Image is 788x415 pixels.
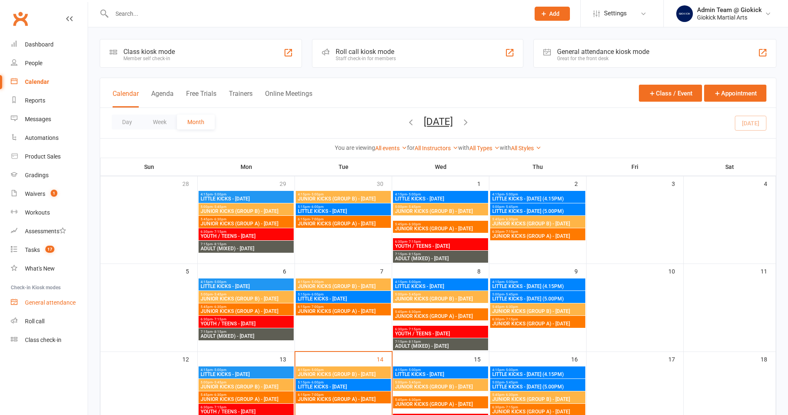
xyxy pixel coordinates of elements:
[492,209,584,214] span: LITTLE KICKS - [DATE] (5.00PM)
[11,110,88,129] a: Messages
[11,129,88,147] a: Automations
[182,176,197,190] div: 28
[25,153,61,160] div: Product Sales
[492,296,584,301] span: LITTLE KICKS - [DATE] (5.00PM)
[335,144,375,151] strong: You are viewing
[474,352,489,366] div: 15
[672,176,683,190] div: 3
[25,116,51,122] div: Messages
[395,205,486,209] span: 5:00pm
[557,56,649,61] div: Great for the front desk
[492,393,584,397] span: 5:45pm
[213,205,226,209] span: - 5:45pm
[11,35,88,54] a: Dashboard
[213,393,226,397] span: - 6:30pm
[504,305,518,309] span: - 6:30pm
[407,240,421,244] span: - 7:15pm
[504,317,518,321] span: - 7:15pm
[587,158,684,176] th: Fri
[704,85,766,102] button: Appointment
[10,8,31,29] a: Clubworx
[492,368,584,372] span: 4:15pm
[492,193,584,196] span: 4:15pm
[200,230,292,234] span: 6:30pm
[336,48,396,56] div: Roll call kiosk mode
[310,205,324,209] span: - 6:00pm
[295,158,392,176] th: Tue
[407,327,421,331] span: - 7:15pm
[375,145,407,151] a: All events
[297,196,389,201] span: JUNIOR KICKS (GROUP B) - [DATE]
[200,242,292,246] span: 7:15pm
[25,209,50,216] div: Workouts
[492,234,584,239] span: JUNIOR KICKS (GROUP A) - [DATE]
[200,330,292,334] span: 7:15pm
[377,352,392,366] div: 14
[668,352,683,366] div: 17
[310,293,324,296] span: - 6:00pm
[310,381,324,384] span: - 6:00pm
[395,193,486,196] span: 4:15pm
[11,91,88,110] a: Reports
[604,4,627,23] span: Settings
[213,230,226,234] span: - 7:15pm
[395,226,486,231] span: JUNIOR KICKS (GROUP A) - [DATE]
[395,384,486,389] span: JUNIOR KICKS (GROUP B) - [DATE]
[764,176,776,190] div: 4
[11,222,88,241] a: Assessments
[297,296,389,301] span: LITTLE KICKS - [DATE]
[504,193,518,196] span: - 5:00pm
[213,405,226,409] span: - 7:15pm
[200,284,292,289] span: LITTLE KICKS - [DATE]
[25,172,49,178] div: Gradings
[407,293,421,296] span: - 5:45pm
[200,305,292,309] span: 5:45pm
[395,196,486,201] span: LITTLE KICKS - [DATE]
[11,331,88,349] a: Class kiosk mode
[492,217,584,221] span: 5:45pm
[492,280,584,284] span: 4:15pm
[101,158,198,176] th: Sun
[407,398,421,402] span: - 6:30pm
[283,264,295,278] div: 6
[492,196,584,201] span: LITTLE KICKS - [DATE] (4.15PM)
[697,6,762,14] div: Admin Team @ Giokick
[142,115,177,129] button: Week
[492,372,584,377] span: LITTLE KICKS - [DATE] (4.15PM)
[25,60,42,66] div: People
[200,381,292,384] span: 5:00pm
[395,368,486,372] span: 4:15pm
[761,352,776,366] div: 18
[676,5,693,22] img: thumb_image1695682323.png
[504,217,518,221] span: - 6:30pm
[504,405,518,409] span: - 7:15pm
[395,296,486,301] span: JUNIOR KICKS (GROUP B) - [DATE]
[109,8,524,20] input: Search...
[200,296,292,301] span: JUNIOR KICKS (GROUP B) - [DATE]
[392,158,489,176] th: Wed
[200,372,292,377] span: LITTLE KICKS - [DATE]
[297,368,389,372] span: 4:15pm
[200,393,292,397] span: 5:45pm
[200,317,292,321] span: 6:30pm
[11,241,88,259] a: Tasks 17
[336,56,396,61] div: Staff check-in for members
[123,56,175,61] div: Member self check-in
[407,340,421,344] span: - 8:15pm
[492,409,584,414] span: JUNIOR KICKS (GROUP A) - [DATE]
[395,314,486,319] span: JUNIOR KICKS (GROUP A) - [DATE]
[310,393,324,397] span: - 7:00pm
[297,205,389,209] span: 5:15pm
[477,264,489,278] div: 8
[200,221,292,226] span: JUNIOR KICKS (GROUP A) - [DATE]
[200,246,292,251] span: ADULT (MIXED) - [DATE]
[25,134,59,141] div: Automations
[504,393,518,397] span: - 6:30pm
[11,166,88,185] a: Gradings
[395,340,486,344] span: 7:15pm
[25,265,55,272] div: What's New
[395,284,486,289] span: LITTLE KICKS - [DATE]
[297,372,389,377] span: JUNIOR KICKS (GROUP B) - [DATE]
[574,264,586,278] div: 9
[395,331,486,336] span: YOUTH / TEENS - [DATE]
